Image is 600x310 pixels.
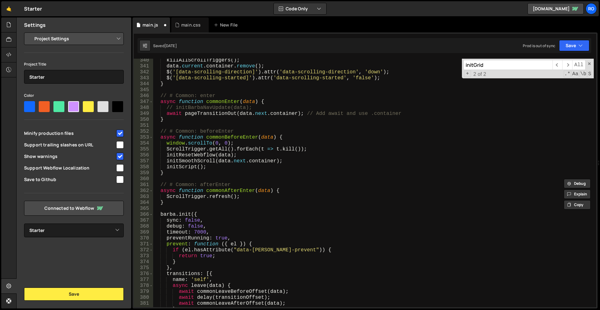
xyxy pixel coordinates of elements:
[24,142,115,148] span: Support trailing slashes on URL
[572,60,586,70] span: Alt-Enter
[134,129,153,135] div: 352
[142,22,158,28] div: main.js
[24,201,124,216] a: Connected to Webflow
[552,60,562,70] span: ​
[134,283,153,289] div: 378
[523,43,555,48] div: Prod is out of sync
[134,271,153,277] div: 376
[464,71,471,77] span: Toggle Replace mode
[134,277,153,283] div: 377
[587,71,592,77] span: Search In Selection
[134,57,153,63] div: 340
[214,22,240,28] div: New File
[24,61,46,67] label: Project Title
[153,43,177,48] div: Saved
[564,71,571,77] span: RegExp Search
[134,146,153,152] div: 355
[134,81,153,87] div: 344
[24,153,115,160] span: Show warnings
[463,60,552,70] input: Search for
[134,135,153,140] div: 353
[274,3,326,14] button: Code Only
[134,182,153,188] div: 361
[527,3,584,14] a: [DOMAIN_NAME]
[164,43,177,48] div: [DATE]
[181,22,201,28] div: main.css
[134,295,153,301] div: 380
[134,200,153,206] div: 364
[134,241,153,247] div: 371
[564,179,591,188] button: Debug
[134,75,153,81] div: 343
[134,87,153,93] div: 345
[134,152,153,158] div: 356
[134,224,153,229] div: 368
[564,200,591,209] button: Copy
[134,140,153,146] div: 354
[134,229,153,235] div: 369
[134,111,153,117] div: 349
[134,265,153,271] div: 375
[24,22,46,28] h2: Settings
[134,259,153,265] div: 374
[586,3,597,14] a: Ro
[24,288,124,301] button: Save
[134,212,153,218] div: 366
[1,1,17,16] a: 🤙
[24,92,34,99] label: Color
[134,194,153,200] div: 363
[572,71,579,77] span: CaseSensitive Search
[134,247,153,253] div: 372
[134,206,153,212] div: 365
[24,5,42,12] div: Starter
[134,63,153,69] div: 341
[134,170,153,176] div: 359
[134,123,153,129] div: 351
[24,130,115,136] span: Minify production files
[24,176,115,183] span: Save to Github
[134,218,153,224] div: 367
[134,105,153,111] div: 348
[559,40,589,51] button: Save
[134,235,153,241] div: 370
[134,253,153,259] div: 373
[134,69,153,75] div: 342
[24,165,115,171] span: Support Webflow Localization
[24,70,124,84] input: Project name
[564,189,591,199] button: Explain
[134,188,153,194] div: 362
[134,93,153,99] div: 346
[134,301,153,307] div: 381
[562,60,572,70] span: ​
[134,158,153,164] div: 357
[134,164,153,170] div: 358
[471,71,489,77] span: 2 of 2
[134,289,153,295] div: 379
[580,71,587,77] span: Whole Word Search
[134,99,153,105] div: 347
[134,117,153,123] div: 350
[134,176,153,182] div: 360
